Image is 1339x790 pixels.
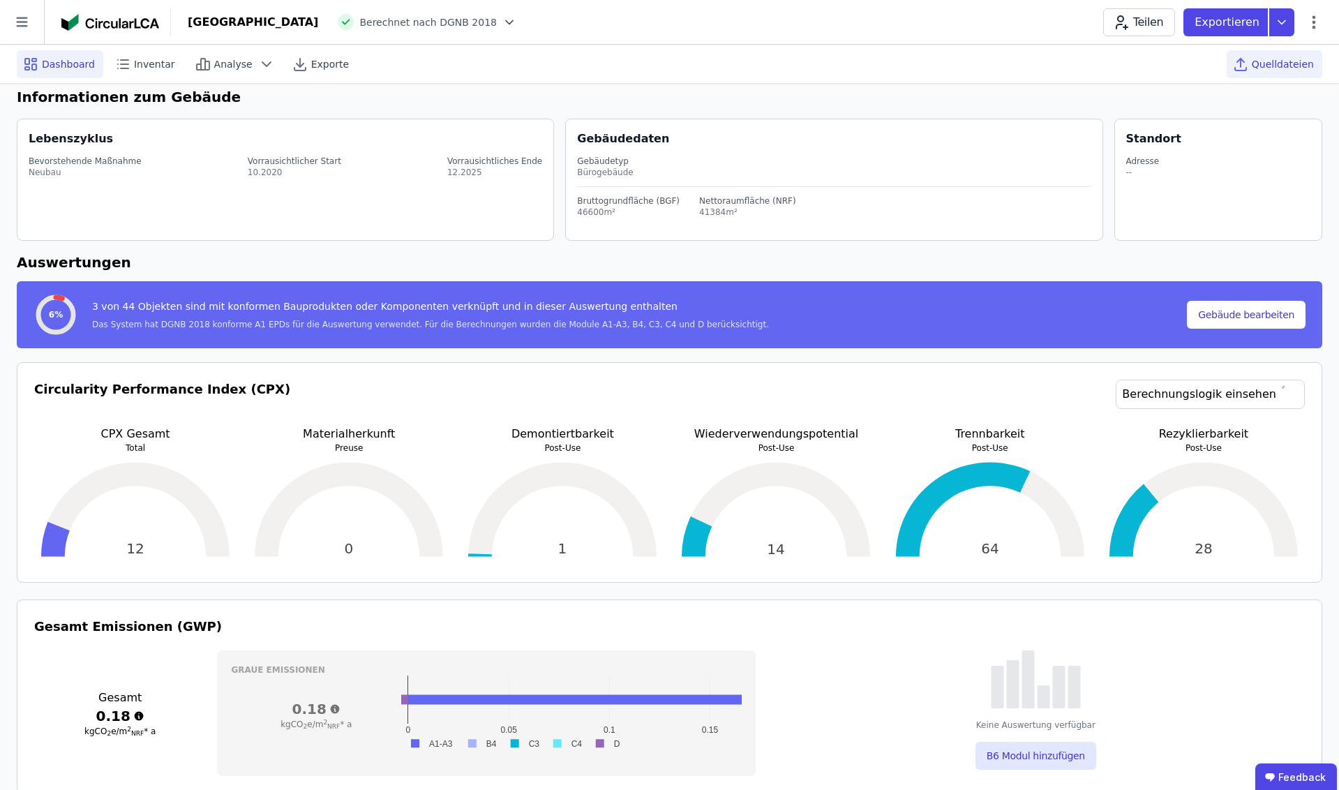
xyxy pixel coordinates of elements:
[29,156,142,167] div: Bevorstehende Maßnahme
[231,699,401,719] h3: 0.18
[280,720,352,729] span: kgCO e/m * a
[359,15,497,29] span: Berechnet nach DGNB 2018
[1102,426,1305,442] p: Rezyklierbarkeit
[577,167,1091,178] div: Bürogebäude
[29,167,142,178] div: Neubau
[34,426,237,442] p: CPX Gesamt
[577,156,1091,167] div: Gebäudetyp
[131,730,144,737] sub: NRF
[17,87,1322,107] h6: Informationen zum Gebäude
[248,156,341,167] div: Vorrausichtlicher Start
[447,167,542,178] div: 12.2025
[61,14,159,31] img: Concular
[231,664,741,676] h3: Graue Emissionen
[1103,8,1175,36] button: Teilen
[699,207,796,218] div: 41384m²
[17,252,1322,273] h6: Auswertungen
[1252,57,1314,71] span: Quelldateien
[976,720,1095,731] div: Keine Auswertung verfügbar
[323,719,327,726] sup: 2
[34,380,290,426] h3: Circularity Performance Index (CPX)
[92,299,769,319] div: 3 von 44 Objekten sind mit konformen Bauprodukten oder Komponenten verknüpft und in dieser Auswer...
[991,650,1081,708] img: empty-state
[699,195,796,207] div: Nettoraumfläche (NRF)
[577,131,1102,147] div: Gebäudedaten
[248,442,450,454] p: Preuse
[577,195,680,207] div: Bruttogrundfläche (BGF)
[92,319,769,330] div: Das System hat DGNB 2018 konforme A1 EPDs für die Auswertung verwendet. Für die Berechnungen wurd...
[1195,14,1262,31] p: Exportieren
[447,156,542,167] div: Vorrausichtliches Ende
[134,57,175,71] span: Inventar
[327,723,340,730] sub: NRF
[34,617,1305,636] h3: Gesamt Emissionen (GWP)
[248,167,341,178] div: 10.2020
[84,726,156,736] span: kgCO e/m * a
[1126,167,1160,178] div: --
[1187,301,1306,329] button: Gebäude bearbeiten
[975,742,1096,770] button: B6 Modul hinzufügen
[461,426,664,442] p: Demontiertbarkeit
[889,442,1091,454] p: Post-Use
[248,426,450,442] p: Materialherkunft
[675,442,877,454] p: Post-Use
[1126,156,1160,167] div: Adresse
[34,706,206,726] h3: 0.18
[461,442,664,454] p: Post-Use
[34,690,206,706] h3: Gesamt
[577,207,680,218] div: 46600m²
[1126,131,1181,147] div: Standort
[127,726,131,733] sup: 2
[675,426,877,442] p: Wiederverwendungspotential
[42,57,95,71] span: Dashboard
[107,730,111,737] sub: 2
[304,723,308,730] sub: 2
[1116,380,1305,409] a: Berechnungslogik einsehen
[34,442,237,454] p: Total
[29,131,113,147] div: Lebenszyklus
[889,426,1091,442] p: Trennbarkeit
[214,57,253,71] span: Analyse
[1102,442,1305,454] p: Post-Use
[311,57,349,71] span: Exporte
[49,309,63,320] span: 6%
[188,14,318,31] div: [GEOGRAPHIC_DATA]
